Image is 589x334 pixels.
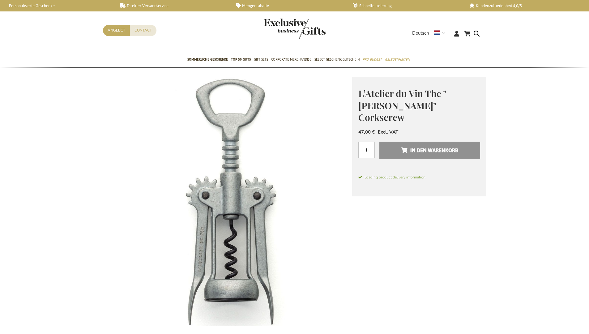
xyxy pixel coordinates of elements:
span: L’Atelier du Vin The "[PERSON_NAME]" Corkscrew [358,87,446,123]
a: Direkter Versandservice [120,3,226,8]
img: winged steel corkscrew [103,77,352,326]
a: store logo [264,19,295,39]
span: Gelegenheiten [385,56,410,63]
a: Sommerliche geschenke [187,52,228,68]
a: Personalisierte Geschenke [3,3,110,8]
input: Menge [358,142,375,158]
span: Corporate Merchandise [271,56,311,63]
span: 47,00 € [358,129,375,135]
span: TOP 50 Gifts [231,56,251,63]
a: Mengenrabatte [236,3,343,8]
span: Gift Sets [254,56,268,63]
a: Angebot [103,25,130,36]
a: Schnelle Lieferung [353,3,459,8]
span: Pro Budget [363,56,382,63]
a: Gelegenheiten [385,52,410,68]
img: Exclusive Business gifts logo [264,19,326,39]
span: Deutsch [412,30,429,37]
a: Contact [130,25,156,36]
a: TOP 50 Gifts [231,52,251,68]
span: Select Geschenk Gutschein [314,56,360,63]
span: Loading product delivery information. [358,174,480,180]
span: Sommerliche geschenke [187,56,228,63]
a: Kundenzufriedenheit 4,6/5 [469,3,576,8]
a: Pro Budget [363,52,382,68]
span: Excl. VAT [378,129,398,135]
a: Select Geschenk Gutschein [314,52,360,68]
a: Corporate Merchandise [271,52,311,68]
a: Gift Sets [254,52,268,68]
